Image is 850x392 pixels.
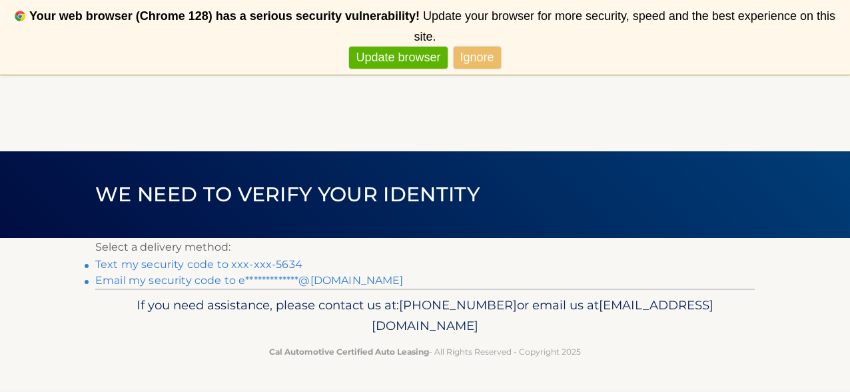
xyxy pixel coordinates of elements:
[269,347,429,357] strong: Cal Automotive Certified Auto Leasing
[29,9,420,23] b: Your web browser (Chrome 128) has a serious security vulnerability!
[104,345,746,359] p: - All Rights Reserved - Copyright 2025
[454,47,501,69] a: Ignore
[95,258,302,271] a: Text my security code to xxx-xxx-5634
[95,182,480,207] span: We need to verify your identity
[104,295,746,337] p: If you need assistance, please contact us at: or email us at
[95,238,755,257] p: Select a delivery method:
[399,297,517,313] span: [PHONE_NUMBER]
[349,47,447,69] a: Update browser
[414,9,835,43] span: Update your browser for more security, speed and the best experience on this site.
